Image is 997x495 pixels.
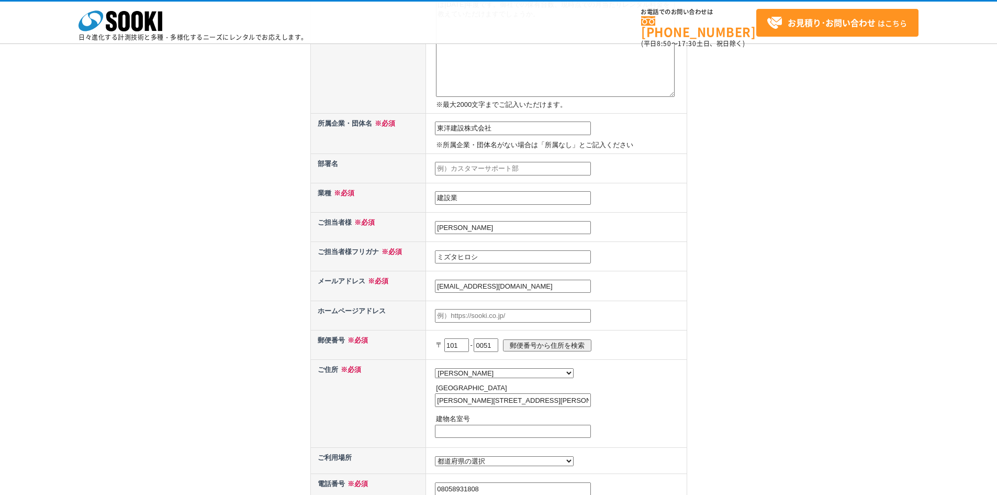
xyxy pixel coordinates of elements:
p: ※最大2000文字までご記入いただけます。 [436,100,684,111]
span: はこちら [767,15,907,31]
input: 例）ソーキ タロウ [435,250,591,264]
p: 建物名室号 [436,414,684,425]
th: ご担当者様 [310,213,426,242]
span: ※必須 [345,480,368,488]
input: 例）カスタマーサポート部 [435,162,591,175]
span: 17:30 [678,39,697,48]
span: ※必須 [379,248,402,256]
input: 0005 [474,338,498,352]
p: ※所属企業・団体名がない場合は「所属なし」とご記入ください [436,140,684,151]
span: ※必須 [338,366,361,373]
input: 業種不明の場合、事業内容を記載ください [435,191,591,205]
span: 8:50 [657,39,671,48]
input: 郵便番号から住所を検索 [503,339,591,351]
strong: お見積り･お問い合わせ [788,16,876,29]
span: ※必須 [331,189,354,197]
span: (平日 ～ 土日、祝日除く) [641,39,745,48]
input: 例）https://sooki.co.jp/ [435,309,591,323]
select: /* 20250204 MOD ↑ */ /* 20241122 MOD ↑ */ [435,456,574,466]
th: ご利用場所 [310,448,426,474]
span: ※必須 [345,336,368,344]
input: 例）創紀 太郎 [435,221,591,235]
th: 所属企業・団体名 [310,113,426,153]
th: メールアドレス [310,271,426,301]
input: 例）大阪市西区西本町1-15-10 [435,393,591,407]
th: 郵便番号 [310,330,426,359]
th: 業種 [310,183,426,212]
p: 〒 - [436,334,684,357]
a: お見積り･お問い合わせはこちら [756,9,918,37]
span: お電話でのお問い合わせは [641,9,756,15]
span: ※必須 [365,277,388,285]
span: ※必須 [352,218,375,226]
th: ホームページアドレス [310,301,426,330]
a: [PHONE_NUMBER] [641,16,756,38]
th: 部署名 [310,153,426,183]
th: ご担当者様フリガナ [310,242,426,271]
input: 550 [444,338,469,352]
p: [GEOGRAPHIC_DATA] [436,383,684,394]
input: 例）example@sooki.co.jp [435,280,591,293]
p: 日々進化する計測技術と多種・多様化するニーズにレンタルでお応えします。 [79,34,308,40]
input: 例）株式会社ソーキ [435,122,591,135]
span: ※必須 [372,119,395,127]
th: ご住所 [310,359,426,447]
